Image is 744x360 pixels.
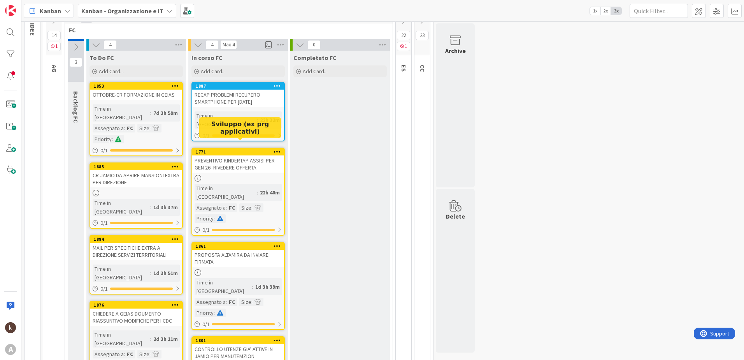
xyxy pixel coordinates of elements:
div: 1884MAIL PER SPECIFICHE EXTRA A DIREZIONE SERVIZI TERRITORIALI [90,236,182,260]
div: 1853OTTOBRE-CR FORMAZIONE IN GEIAS [90,83,182,100]
span: Add Card... [201,68,226,75]
div: FC [227,298,237,306]
div: 1876 [90,302,182,309]
input: Quick Filter... [630,4,688,18]
div: 1884 [90,236,182,243]
div: FC [125,124,135,132]
div: PREVENTIVO KINDERTAP ASSISI PER GEN 26 -RIVEDERE OFFERTA [192,155,284,173]
div: MAIL PER SPECIFICHE EXTRA A DIREZIONE SERVIZI TERRITORIALI [90,243,182,260]
span: : [150,203,151,212]
div: 0/1 [192,225,284,235]
div: Time in [GEOGRAPHIC_DATA] [93,265,150,282]
span: : [252,282,253,291]
span: : [150,269,151,277]
span: ES [400,65,408,72]
div: Time in [GEOGRAPHIC_DATA] [195,278,252,295]
div: 0/1 [90,218,182,228]
span: 0 / 1 [100,219,108,227]
div: RECAP PROBLEMI RECUPERO SMARTPHONE PER [DATE] [192,90,284,107]
span: Completato FC [293,54,337,62]
div: 1884 [94,236,182,242]
span: : [149,124,151,132]
span: 0 [307,40,321,49]
div: 0/1 [192,319,284,329]
span: : [226,203,227,212]
span: 4 [205,40,219,49]
span: To Do FC [89,54,114,62]
span: : [124,350,125,358]
span: Backlog FC [72,91,80,123]
b: Kanban - Organizzazione e IT [81,7,163,15]
span: AG [51,65,58,72]
span: : [257,116,258,124]
div: Size [137,124,149,132]
span: : [124,124,125,132]
span: Kanban [40,6,61,16]
span: 14 [47,31,61,40]
span: CC [419,65,426,72]
div: Assegnato a [93,124,124,132]
span: : [257,188,258,197]
div: 7d 3h 59m [151,109,180,117]
div: Size [239,298,251,306]
span: In corso FC [191,54,223,62]
div: Time in [GEOGRAPHIC_DATA] [195,184,257,201]
div: Size [239,203,251,212]
span: : [214,309,215,317]
span: 1 [397,42,410,51]
div: 1876CHIEDERE A GEIAS DOUMENTO RIASSUNTIVO MODIFICHE PER I CDC [90,302,182,326]
div: Time in [GEOGRAPHIC_DATA] [195,111,257,129]
div: FC [227,203,237,212]
div: FC [125,350,135,358]
span: 3x [611,7,621,15]
div: 22h 32m [258,116,282,124]
div: 22h 40m [258,188,282,197]
span: : [150,335,151,343]
div: Priority [93,135,112,143]
div: 1d 3h 51m [151,269,180,277]
div: 1861PROPOSTA ALTAMIRA DA INVIARE FIRMATA [192,243,284,267]
span: : [214,214,215,223]
div: Archive [445,46,466,55]
span: 0 / 1 [100,146,108,155]
span: Add Card... [99,68,124,75]
div: 1861 [196,244,284,249]
div: 1885 [94,164,182,169]
img: kh [5,322,16,333]
div: Max 4 [223,43,235,47]
div: Size [137,350,149,358]
div: Assegnato a [93,350,124,358]
span: 2x [600,7,611,15]
div: PROPOSTA ALTAMIRA DA INVIARE FIRMATA [192,250,284,267]
div: Priority [195,309,214,317]
span: : [149,350,151,358]
span: : [251,203,253,212]
div: 0/1 [192,131,284,141]
h5: Sviluppo (ex prg applicativi) [202,120,278,135]
div: OTTOBRE-CR FORMAZIONE IN GEIAS [90,90,182,100]
div: 1801 [196,338,284,343]
span: 4 [104,40,117,49]
div: 0/1 [90,284,182,294]
div: 1885CR JAMIO DA APRIRE-MANSIONI EXTRA PER DIREZIONE [90,163,182,187]
span: FC [69,26,383,34]
span: Add Card... [303,68,328,75]
span: 0 / 1 [202,226,210,234]
div: Time in [GEOGRAPHIC_DATA] [93,330,150,348]
div: 0/1 [90,146,182,155]
div: Time in [GEOGRAPHIC_DATA] [93,199,150,216]
div: 1887RECAP PROBLEMI RECUPERO SMARTPHONE PER [DATE] [192,83,284,107]
div: 1771 [196,149,284,155]
span: 23 [416,31,429,40]
span: 0 / 1 [100,285,108,293]
span: 1 [47,42,61,51]
div: 1853 [94,83,182,89]
div: CHIEDERE A GEIAS DOUMENTO RIASSUNTIVO MODIFICHE PER I CDC [90,309,182,326]
span: 1x [590,7,600,15]
div: Time in [GEOGRAPHIC_DATA] [93,104,150,122]
div: 2d 3h 11m [151,335,180,343]
span: : [112,135,113,143]
div: Assegnato a [195,203,226,212]
div: A [5,344,16,355]
div: Assegnato a [195,298,226,306]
